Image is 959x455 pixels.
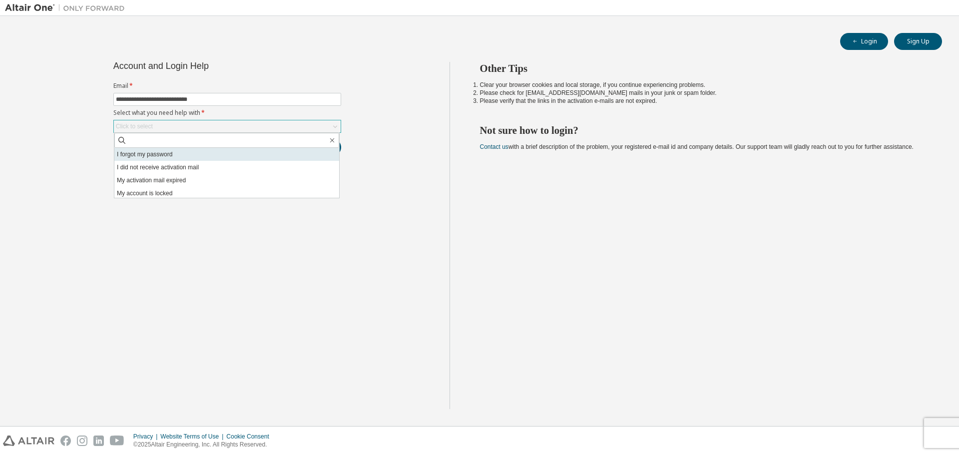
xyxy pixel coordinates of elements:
[77,436,87,446] img: instagram.svg
[110,436,124,446] img: youtube.svg
[480,89,925,97] li: Please check for [EMAIL_ADDRESS][DOMAIN_NAME] mails in your junk or spam folder.
[116,122,153,130] div: Click to select
[93,436,104,446] img: linkedin.svg
[160,433,226,441] div: Website Terms of Use
[840,33,888,50] button: Login
[480,143,914,150] span: with a brief description of the problem, your registered e-mail id and company details. Our suppo...
[480,124,925,137] h2: Not sure how to login?
[480,81,925,89] li: Clear your browser cookies and local storage, if you continue experiencing problems.
[480,62,925,75] h2: Other Tips
[3,436,54,446] img: altair_logo.svg
[5,3,130,13] img: Altair One
[133,441,275,449] p: © 2025 Altair Engineering, Inc. All Rights Reserved.
[114,148,339,161] li: I forgot my password
[894,33,942,50] button: Sign Up
[480,143,508,150] a: Contact us
[133,433,160,441] div: Privacy
[60,436,71,446] img: facebook.svg
[113,62,296,70] div: Account and Login Help
[114,120,341,132] div: Click to select
[113,82,341,90] label: Email
[480,97,925,105] li: Please verify that the links in the activation e-mails are not expired.
[226,433,275,441] div: Cookie Consent
[113,109,341,117] label: Select what you need help with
